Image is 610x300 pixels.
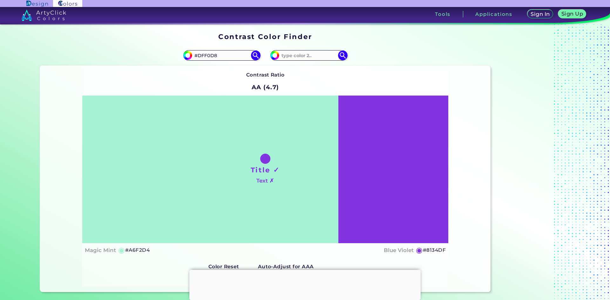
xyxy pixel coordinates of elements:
[125,246,150,254] h5: #A6F2D4
[475,12,512,17] h3: Applications
[279,51,338,60] input: type color 2..
[423,246,446,254] h5: #8134DF
[21,10,66,21] img: logo_artyclick_colors_white.svg
[493,30,573,295] iframe: Advertisement
[384,246,414,255] h4: Blue Violet
[246,72,285,78] strong: Contrast Ratio
[208,263,239,270] strong: Color Reset
[560,10,585,18] a: Sign Up
[435,12,451,17] h3: Tools
[338,50,348,60] img: icon search
[416,246,423,254] h5: ◉
[256,176,274,185] h4: Text ✗
[529,10,552,18] a: Sign In
[251,165,280,175] h1: Title ✓
[532,12,549,17] h5: Sign In
[218,32,312,41] h1: Contrast Color Finder
[85,246,116,255] h4: Magic Mint
[258,263,314,270] strong: Auto-Adjust for AAA
[118,246,125,254] h5: ◉
[26,1,48,7] img: ArtyClick Design logo
[249,80,282,94] h2: AA (4.7)
[189,270,421,298] iframe: Advertisement
[562,11,582,16] h5: Sign Up
[192,51,251,60] input: type color 1..
[251,50,261,60] img: icon search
